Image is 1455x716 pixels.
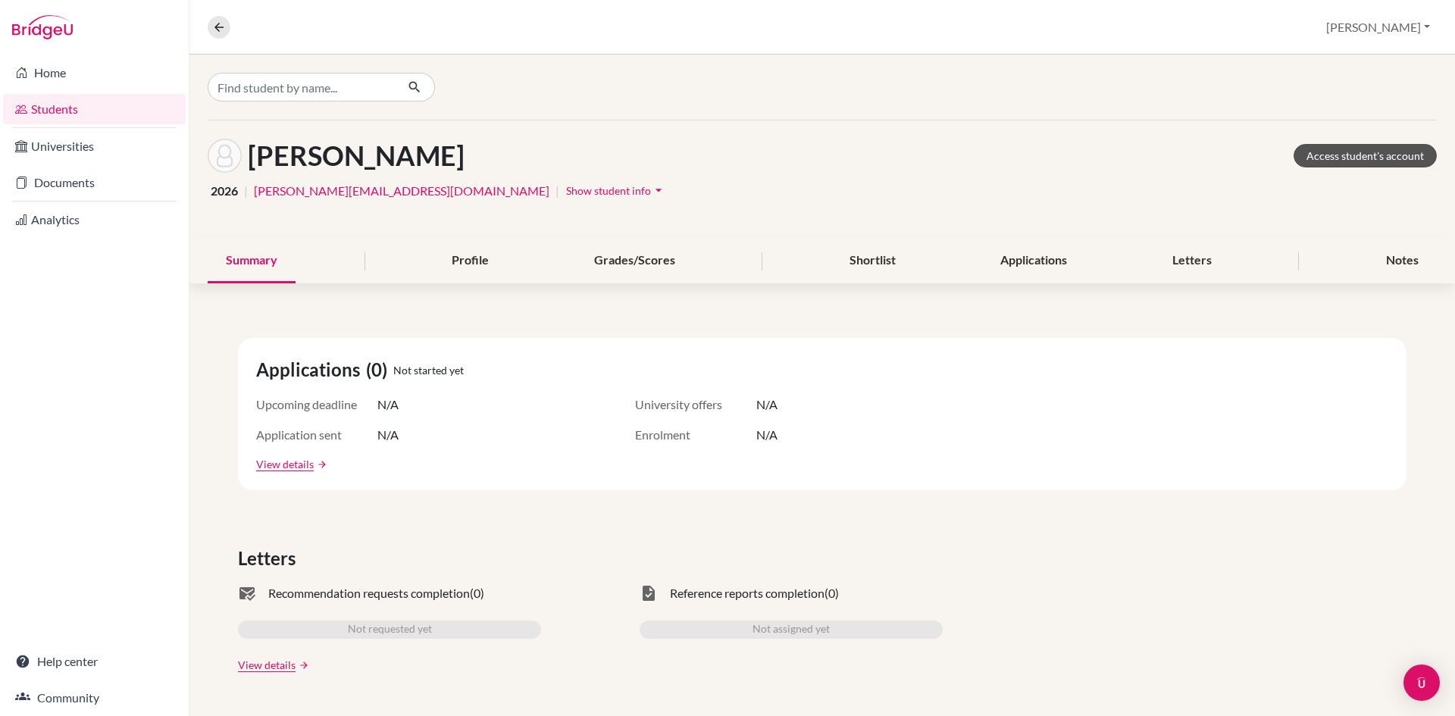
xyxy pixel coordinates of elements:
[982,239,1085,283] div: Applications
[211,182,238,200] span: 2026
[433,239,507,283] div: Profile
[635,396,756,414] span: University offers
[651,183,666,198] i: arrow_drop_down
[3,167,186,198] a: Documents
[3,131,186,161] a: Universities
[670,584,824,602] span: Reference reports completion
[566,184,651,197] span: Show student info
[208,139,242,173] img: Angela Naulgan's avatar
[470,584,484,602] span: (0)
[824,584,839,602] span: (0)
[756,426,778,444] span: N/A
[565,179,667,202] button: Show student infoarrow_drop_down
[208,239,296,283] div: Summary
[393,362,464,378] span: Not started yet
[3,94,186,124] a: Students
[256,426,377,444] span: Application sent
[3,205,186,235] a: Analytics
[314,459,327,470] a: arrow_forward
[256,356,366,383] span: Applications
[12,15,73,39] img: Bridge-U
[1403,664,1440,701] div: Open Intercom Messenger
[3,58,186,88] a: Home
[208,73,396,102] input: Find student by name...
[555,182,559,200] span: |
[1154,239,1230,283] div: Letters
[753,621,830,639] span: Not assigned yet
[1319,13,1437,42] button: [PERSON_NAME]
[377,396,399,414] span: N/A
[256,456,314,472] a: View details
[254,182,549,200] a: [PERSON_NAME][EMAIL_ADDRESS][DOMAIN_NAME]
[1368,239,1437,283] div: Notes
[348,621,432,639] span: Not requested yet
[640,584,658,602] span: task
[3,683,186,713] a: Community
[3,646,186,677] a: Help center
[238,584,256,602] span: mark_email_read
[756,396,778,414] span: N/A
[238,545,302,572] span: Letters
[1294,144,1437,167] a: Access student's account
[831,239,914,283] div: Shortlist
[256,396,377,414] span: Upcoming deadline
[244,182,248,200] span: |
[268,584,470,602] span: Recommendation requests completion
[238,657,296,673] a: View details
[635,426,756,444] span: Enrolment
[296,660,309,671] a: arrow_forward
[377,426,399,444] span: N/A
[366,356,393,383] span: (0)
[576,239,693,283] div: Grades/Scores
[248,139,465,172] h1: [PERSON_NAME]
